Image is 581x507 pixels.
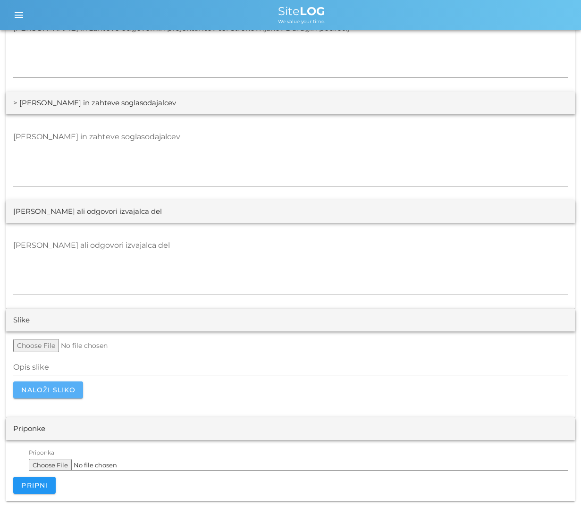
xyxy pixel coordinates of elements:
[278,4,325,18] span: Site
[21,386,76,394] span: Naloži sliko
[446,405,581,507] iframe: Chat Widget
[13,477,56,494] button: Pripni
[13,423,45,434] div: Priponke
[278,18,325,25] span: We value your time.
[21,481,48,490] span: Pripni
[13,381,83,398] button: Naloži sliko
[29,449,54,456] label: Priponka
[13,315,30,326] div: Slike
[13,206,162,217] div: [PERSON_NAME] ali odgovori izvajalca del
[13,9,25,21] i: menu
[446,405,581,507] div: Pripomoček za klepet
[300,4,325,18] b: LOG
[13,98,176,109] div: > [PERSON_NAME] in zahteve soglasodajalcev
